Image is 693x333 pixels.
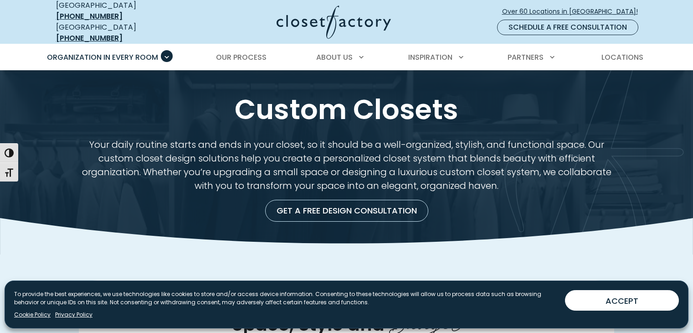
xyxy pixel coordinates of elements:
p: To provide the best experiences, we use technologies like cookies to store and/or access device i... [14,290,558,307]
span: About Us [316,52,353,62]
nav: Primary Menu [41,45,653,70]
button: ACCEPT [565,290,679,311]
a: [PHONE_NUMBER] [56,33,123,43]
a: Schedule a Free Consultation [497,20,638,35]
span: Inspiration [408,52,452,62]
a: [PHONE_NUMBER] [56,11,123,21]
div: [GEOGRAPHIC_DATA] [56,22,188,44]
span: Organization in Every Room [47,52,158,62]
a: Cookie Policy [14,311,51,319]
span: Over 60 Locations in [GEOGRAPHIC_DATA]! [502,7,645,16]
a: Privacy Policy [55,311,92,319]
span: Locations [601,52,643,62]
span: Partners [508,52,544,62]
h1: Custom Closets [54,92,639,127]
a: Over 60 Locations in [GEOGRAPHIC_DATA]! [502,4,646,20]
img: Closet Factory Logo [277,5,391,39]
a: Get a Free Design Consultation [265,200,428,222]
p: Your daily routine starts and ends in your closet, so it should be a well-organized, stylish, and... [79,138,614,193]
span: Our Process [216,52,267,62]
